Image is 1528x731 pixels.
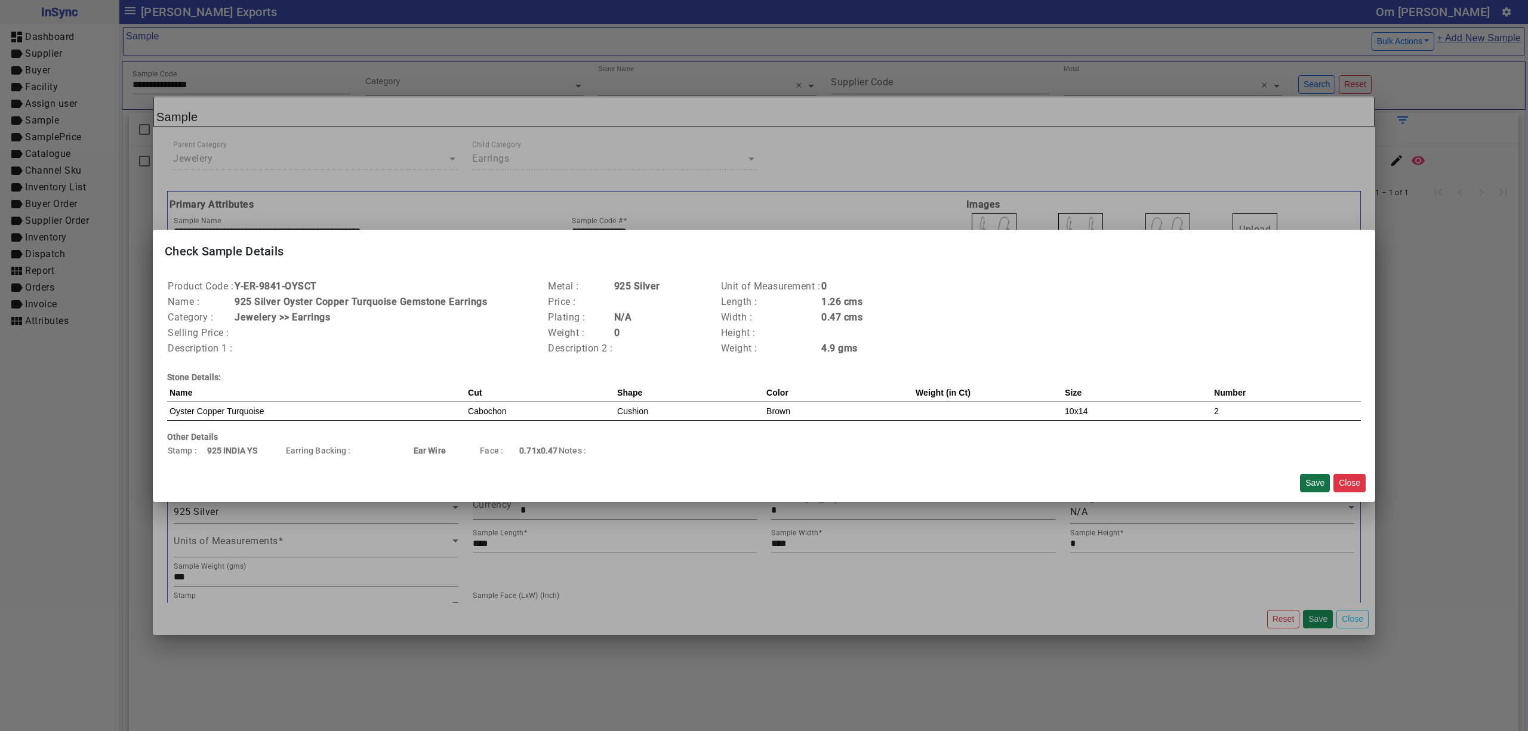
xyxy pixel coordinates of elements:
[1212,402,1361,420] td: 2
[1333,474,1366,492] button: Close
[720,279,821,294] td: Unit of Measurement :
[720,310,821,325] td: Width :
[414,446,446,455] b: Ear Wire
[558,443,597,458] td: Notes :
[479,443,519,458] td: Face :
[167,402,466,420] td: Oyster Copper Turquoise
[547,341,614,356] td: Description 2 :
[614,311,632,323] b: N/A
[1062,402,1212,420] td: 10x14
[235,311,330,323] b: Jewelery >> Earrings
[167,294,234,310] td: Name :
[614,280,660,292] b: 925 Silver
[547,294,614,310] td: Price :
[821,311,862,323] b: 0.47 cms
[167,384,466,402] th: Name
[913,384,1062,402] th: Weight (in Ct)
[519,446,557,455] b: 0.71x0.47
[1300,474,1330,492] button: Save
[167,341,234,356] td: Description 1 :
[821,296,862,307] b: 1.26 cms
[1062,384,1212,402] th: Size
[235,296,487,307] b: 925 Silver Oyster Copper Turquoise Gemstone Earrings
[547,325,614,341] td: Weight :
[285,443,413,458] td: Earring Backing :
[167,443,207,458] td: Stamp :
[167,310,234,325] td: Category :
[821,343,858,354] b: 4.9 gms
[720,341,821,356] td: Weight :
[720,294,821,310] td: Length :
[615,384,764,402] th: Shape
[1212,384,1361,402] th: Number
[764,402,913,420] td: Brown
[235,280,317,292] b: Y-ER-9841-OYSCT
[764,384,913,402] th: Color
[207,446,257,455] b: 925 INDIA YS
[167,325,234,341] td: Selling Price :
[720,325,821,341] td: Height :
[614,327,620,338] b: 0
[821,280,827,292] b: 0
[153,230,1375,273] mat-card-title: Check Sample Details
[466,384,615,402] th: Cut
[615,402,764,420] td: Cushion
[167,279,234,294] td: Product Code :
[547,279,614,294] td: Metal :
[466,402,615,420] td: Cabochon
[167,372,221,382] b: Stone Details:
[167,432,218,442] b: Other Details
[547,310,614,325] td: Plating :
